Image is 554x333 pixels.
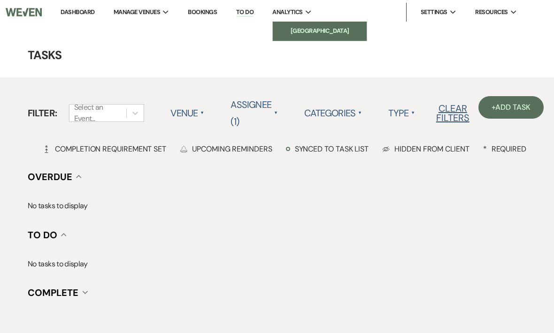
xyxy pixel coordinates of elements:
div: Completion Requirement Set [43,144,166,154]
label: Venue [170,105,204,121]
button: Complete [28,288,88,297]
span: To Do [28,229,57,241]
span: Analytics [272,8,302,17]
label: Type [388,105,415,121]
div: Select an Event... [74,102,126,124]
a: [GEOGRAPHIC_DATA] [273,22,367,40]
li: [GEOGRAPHIC_DATA] [277,26,362,36]
a: Dashboard [61,8,94,16]
span: Filter: [28,106,57,120]
span: Settings [421,8,447,17]
label: Assignee (1) [231,96,278,130]
span: Complete [28,287,78,299]
div: Hidden from Client [382,144,469,154]
img: Weven Logo [6,2,42,22]
div: Synced to task list [286,144,369,154]
span: ▲ [200,109,204,117]
span: ▲ [411,109,415,117]
label: Categories [304,105,362,121]
span: Overdue [28,171,72,183]
span: Resources [475,8,508,17]
button: To Do [28,230,67,240]
a: +Add Task [478,96,543,119]
span: Add Task [495,102,530,112]
span: ▲ [358,109,362,117]
button: Overdue [28,172,82,182]
span: Manage Venues [114,8,160,17]
p: No tasks to display [28,258,526,270]
a: To Do [236,8,254,17]
a: Bookings [188,8,217,16]
div: Required [483,144,526,154]
span: ▲ [274,109,278,117]
div: Upcoming Reminders [180,144,272,154]
button: Clear Filters [427,104,478,122]
p: No tasks to display [28,200,526,212]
